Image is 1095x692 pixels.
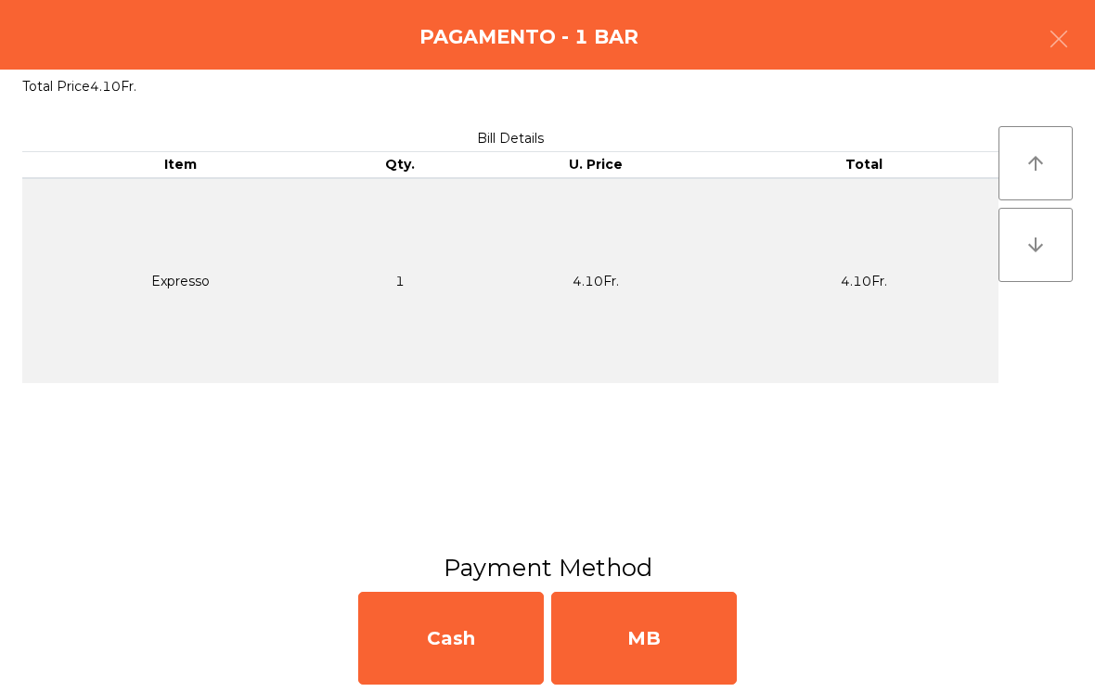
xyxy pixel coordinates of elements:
th: Total [730,152,998,178]
td: 1 [338,178,461,383]
th: Qty. [338,152,461,178]
h4: Pagamento - 1 BAR [419,23,638,51]
i: arrow_upward [1024,152,1047,174]
td: Expresso [22,178,338,383]
span: 4.10Fr. [90,78,136,95]
span: Bill Details [477,130,544,147]
th: U. Price [461,152,729,178]
div: Cash [358,592,544,685]
td: 4.10Fr. [730,178,998,383]
span: Total Price [22,78,90,95]
td: 4.10Fr. [461,178,729,383]
div: MB [551,592,737,685]
button: arrow_downward [998,208,1073,282]
th: Item [22,152,338,178]
button: arrow_upward [998,126,1073,200]
i: arrow_downward [1024,234,1047,256]
h3: Payment Method [14,551,1081,584]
